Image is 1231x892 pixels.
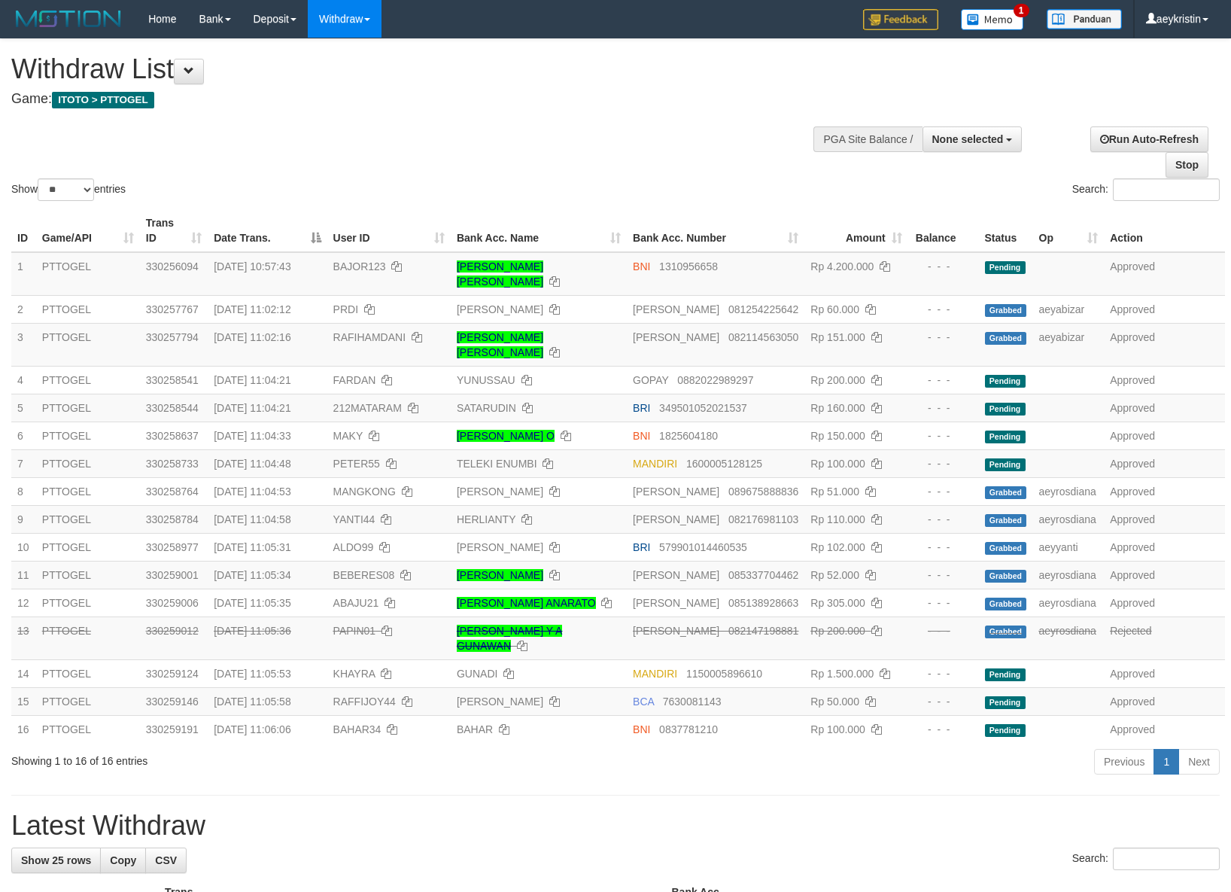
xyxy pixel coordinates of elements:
[985,403,1026,416] span: Pending
[214,597,290,609] span: [DATE] 11:05:35
[985,261,1026,274] span: Pending
[11,54,806,84] h1: Withdraw List
[146,430,199,442] span: 330258637
[457,625,562,652] a: [PERSON_NAME] Y A GUNAWAN
[36,422,140,449] td: PTTOGEL
[810,723,865,735] span: Rp 100.000
[1014,4,1029,17] span: 1
[728,486,798,498] span: Copy 089675888836 to clipboard
[146,723,199,735] span: 330259191
[457,402,516,414] a: SATARUDIN
[1104,449,1225,477] td: Approved
[914,428,973,443] div: - - -
[633,486,719,498] span: [PERSON_NAME]
[36,687,140,715] td: PTTOGEL
[810,260,874,272] span: Rp 4.200.000
[633,597,719,609] span: [PERSON_NAME]
[11,252,36,296] td: 1
[146,486,199,498] span: 330258764
[146,458,199,470] span: 330258733
[214,625,290,637] span: [DATE] 11:05:36
[333,260,386,272] span: BAJOR123
[1033,616,1105,659] td: aeyrosdiana
[914,722,973,737] div: - - -
[1094,749,1154,775] a: Previous
[1104,477,1225,505] td: Approved
[333,513,375,525] span: YANTI44
[214,696,290,708] span: [DATE] 11:05:58
[146,303,199,315] span: 330257767
[627,209,804,252] th: Bank Acc. Number: activate to sort column ascending
[922,126,1023,152] button: None selected
[333,402,402,414] span: 212MATARAM
[11,477,36,505] td: 8
[1033,505,1105,533] td: aeyrosdiana
[810,374,865,386] span: Rp 200.000
[985,332,1027,345] span: Grabbed
[333,303,358,315] span: PRDI
[810,458,865,470] span: Rp 100.000
[146,260,199,272] span: 330256094
[11,323,36,366] td: 3
[810,597,865,609] span: Rp 305.000
[810,696,859,708] span: Rp 50.000
[11,616,36,659] td: 13
[1033,589,1105,616] td: aeyrosdiana
[1104,715,1225,743] td: Approved
[1104,687,1225,715] td: Approved
[11,747,502,769] div: Showing 1 to 16 of 16 entries
[208,209,327,252] th: Date Trans.: activate to sort column descending
[985,668,1026,681] span: Pending
[633,541,650,553] span: BRI
[1153,749,1179,775] a: 1
[985,431,1026,443] span: Pending
[1104,295,1225,323] td: Approved
[457,569,543,581] a: [PERSON_NAME]
[214,331,290,343] span: [DATE] 11:02:16
[1033,561,1105,589] td: aeyrosdiana
[333,597,379,609] span: ABAJU21
[633,723,650,735] span: BNI
[146,569,199,581] span: 330259001
[914,568,973,583] div: - - -
[140,209,208,252] th: Trans ID: activate to sort column ascending
[810,430,865,442] span: Rp 150.000
[11,561,36,589] td: 11
[36,394,140,422] td: PTTOGEL
[11,505,36,533] td: 9
[457,723,493,735] a: BAHAR
[36,295,140,323] td: PTTOGEL
[146,625,199,637] span: 330259012
[659,723,718,735] span: Copy 0837781210 to clipboard
[914,512,973,527] div: - - -
[146,374,199,386] span: 330258541
[333,430,363,442] span: MAKY
[914,666,973,681] div: - - -
[985,458,1026,471] span: Pending
[908,209,979,252] th: Balance
[985,724,1026,737] span: Pending
[633,331,719,343] span: [PERSON_NAME]
[36,616,140,659] td: PTTOGEL
[214,513,290,525] span: [DATE] 11:04:58
[333,723,381,735] span: BAHAR34
[214,430,290,442] span: [DATE] 11:04:33
[810,569,859,581] span: Rp 52.000
[914,259,973,274] div: - - -
[333,696,396,708] span: RAFFIJOY44
[11,533,36,561] td: 10
[214,569,290,581] span: [DATE] 11:05:34
[633,696,654,708] span: BCA
[659,541,747,553] span: Copy 579901014460535 to clipboard
[11,449,36,477] td: 7
[333,569,395,581] span: BEBERES08
[214,458,290,470] span: [DATE] 11:04:48
[914,302,973,317] div: - - -
[1113,848,1220,870] input: Search:
[728,331,798,343] span: Copy 082114563050 to clipboard
[11,209,36,252] th: ID
[155,854,177,866] span: CSV
[38,178,94,201] select: Showentries
[11,687,36,715] td: 15
[863,9,938,30] img: Feedback.jpg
